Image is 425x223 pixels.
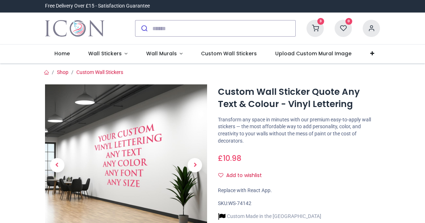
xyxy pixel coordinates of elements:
[218,86,380,111] h1: Custom Wall Sticker Quote Any Text & Colour - Vinyl Lettering
[335,25,352,31] a: 0
[183,109,207,222] a: Next
[146,50,177,57] span: Wall Murals
[50,158,64,172] span: Previous
[57,69,68,75] a: Shop
[88,50,122,57] span: Wall Stickers
[45,18,104,38] img: Icon Wall Stickers
[223,153,241,163] span: 10.98
[135,20,152,36] button: Submit
[218,200,380,207] div: SKU:
[218,153,241,163] span: £
[45,18,104,38] a: Logo of Icon Wall Stickers
[307,25,324,31] a: 3
[54,50,70,57] span: Home
[188,158,202,172] span: Next
[345,18,352,25] sup: 0
[229,3,380,10] iframe: Customer reviews powered by Trustpilot
[79,45,137,63] a: Wall Stickers
[201,50,257,57] span: Custom Wall Stickers
[137,45,192,63] a: Wall Murals
[45,109,70,222] a: Previous
[218,169,268,182] button: Add to wishlistAdd to wishlist
[218,187,380,194] div: Replace with React App.
[228,200,251,206] span: WS-74142
[218,116,380,144] p: Transform any space in minutes with our premium easy-to-apply wall stickers — the most affordable...
[317,18,324,25] sup: 3
[76,69,123,75] a: Custom Wall Stickers
[45,3,150,10] div: Free Delivery Over £15 - Satisfaction Guarantee
[218,173,223,178] i: Add to wishlist
[218,213,321,220] li: Custom Made in the [GEOGRAPHIC_DATA]
[275,50,352,57] span: Upload Custom Mural Image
